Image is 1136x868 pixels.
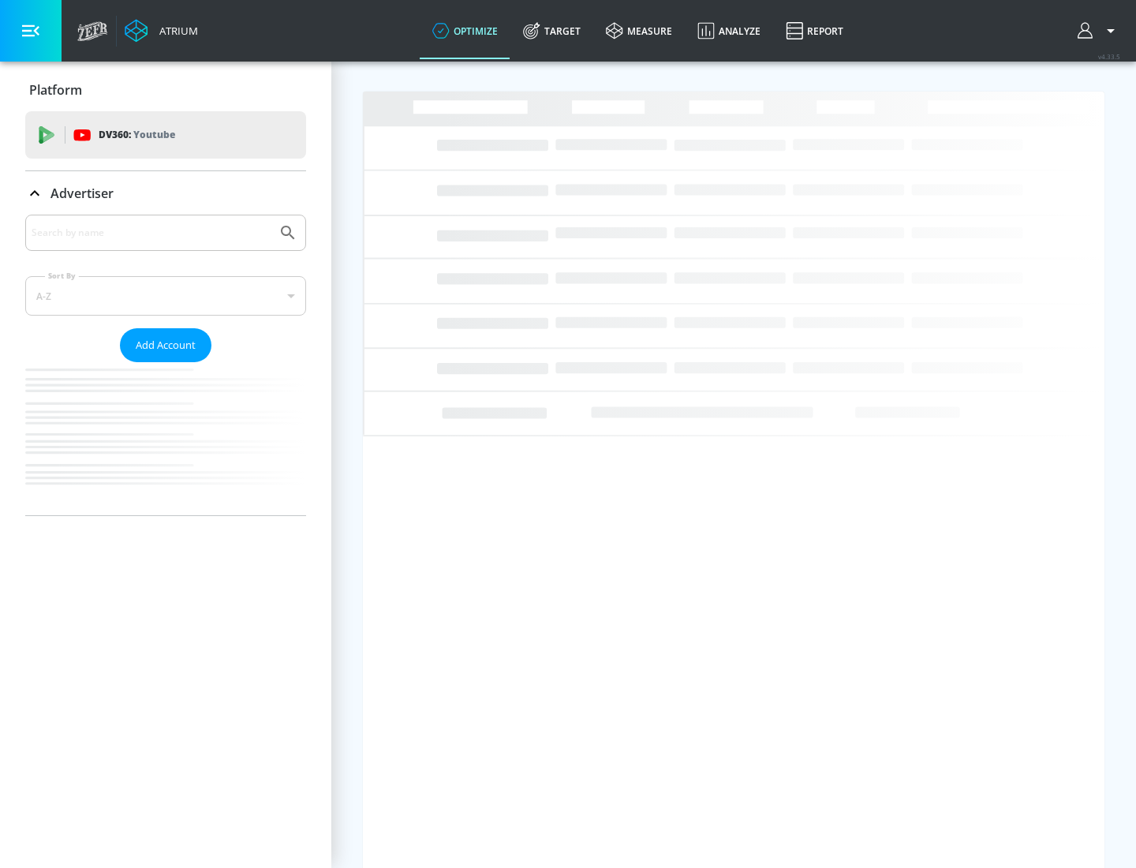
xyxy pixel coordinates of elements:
nav: list of Advertiser [25,362,306,515]
div: Advertiser [25,171,306,215]
div: Advertiser [25,215,306,515]
input: Search by name [32,223,271,243]
div: DV360: Youtube [25,111,306,159]
a: Atrium [125,19,198,43]
a: Analyze [685,2,773,59]
div: Platform [25,68,306,112]
p: Youtube [133,126,175,143]
a: optimize [420,2,510,59]
a: measure [593,2,685,59]
span: Add Account [136,336,196,354]
span: v 4.33.5 [1098,52,1120,61]
div: Atrium [153,24,198,38]
p: Platform [29,81,82,99]
a: Target [510,2,593,59]
p: Advertiser [50,185,114,202]
a: Report [773,2,856,59]
p: DV360: [99,126,175,144]
label: Sort By [45,271,79,281]
button: Add Account [120,328,211,362]
div: A-Z [25,276,306,316]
